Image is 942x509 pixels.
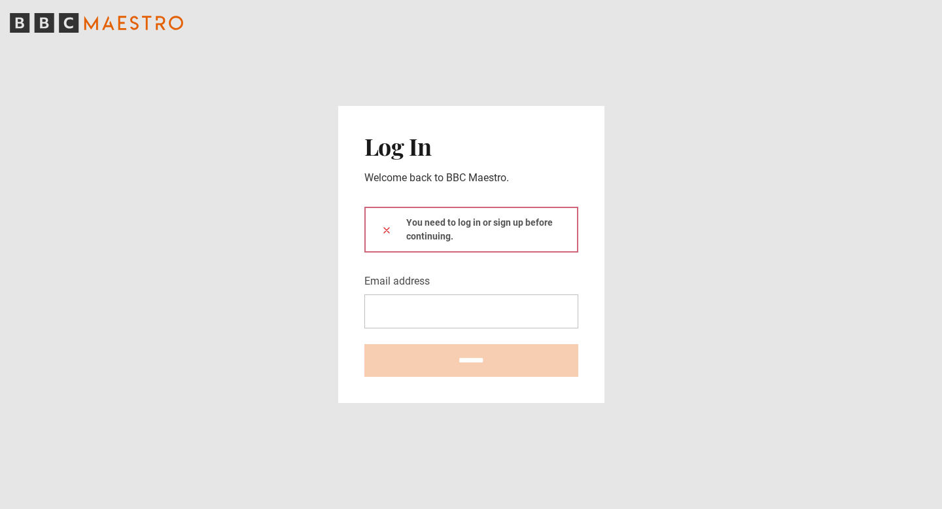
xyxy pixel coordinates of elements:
h2: Log In [364,132,578,160]
div: You need to log in or sign up before continuing. [364,207,578,253]
label: Email address [364,273,430,289]
p: Welcome back to BBC Maestro. [364,170,578,186]
svg: BBC Maestro [10,13,183,33]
